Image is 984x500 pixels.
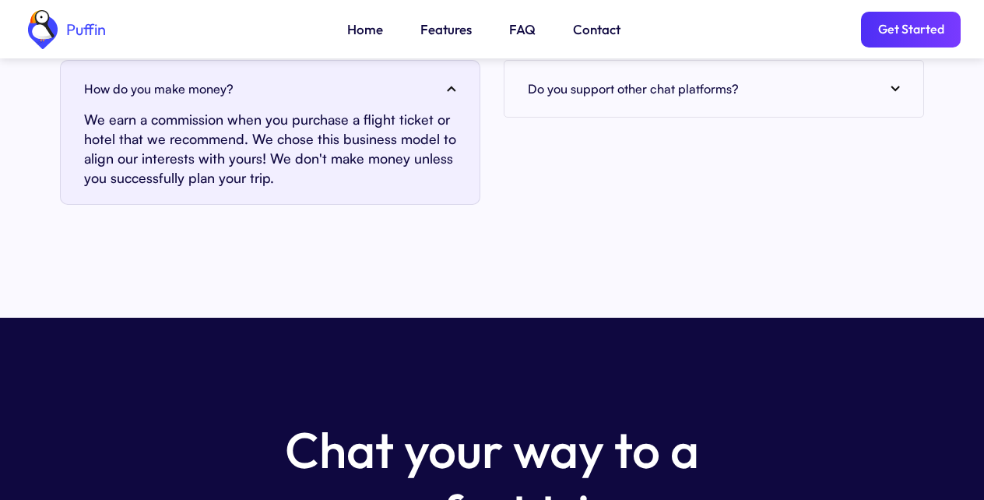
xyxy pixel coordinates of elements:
[861,12,961,48] a: Get Started
[573,19,620,40] a: Contact
[84,110,456,188] p: We earn a commission when you purchase a flight ticket or hotel that we recommend. We chose this ...
[420,19,472,40] a: Features
[528,77,739,100] h4: Do you support other chat platforms?
[84,77,234,100] h4: How do you make money?
[509,19,536,40] a: FAQ
[447,86,456,92] img: arrow
[347,19,383,40] a: Home
[891,86,900,92] img: arrow
[62,22,106,37] div: Puffin
[23,10,106,49] a: home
